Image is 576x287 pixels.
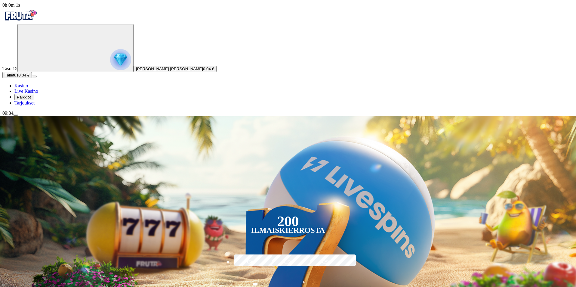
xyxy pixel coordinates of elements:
[110,49,131,70] img: reward progress
[2,72,32,78] button: Talletusplus icon0.04 €
[14,83,28,88] a: diamond iconKasino
[17,95,31,99] span: Palkkiot
[2,8,574,106] nav: Primary
[14,83,28,88] span: Kasino
[2,111,13,116] span: 09:34
[14,89,38,94] span: Live Kasino
[233,254,267,271] label: €50
[2,8,39,23] img: Fruta
[277,218,299,225] div: 200
[251,227,325,234] div: Ilmaiskierrosta
[271,254,306,271] label: €150
[17,24,134,72] button: reward progress
[203,67,214,71] span: 0.04 €
[5,73,18,77] span: Talletus
[303,279,305,285] span: €
[136,67,203,71] span: [PERSON_NAME] [PERSON_NAME]
[2,66,17,71] span: Taso 15
[2,19,39,24] a: Fruta
[14,89,38,94] a: poker-chip iconLive Kasino
[14,100,35,105] a: gift-inverted iconTarjoukset
[14,100,35,105] span: Tarjoukset
[309,254,343,271] label: €250
[2,2,20,8] span: user session time
[134,66,217,72] button: [PERSON_NAME] [PERSON_NAME]0.04 €
[32,76,37,77] button: menu
[14,94,33,100] button: reward iconPalkkiot
[18,73,29,77] span: 0.04 €
[13,114,18,116] button: menu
